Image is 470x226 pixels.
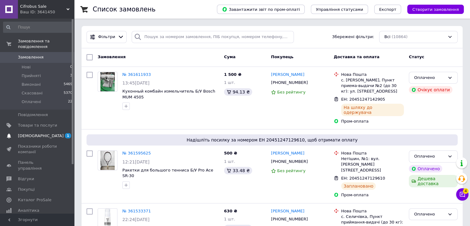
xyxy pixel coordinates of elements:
div: Оплачено [414,153,445,160]
span: Без рейтингу [277,168,306,173]
span: Оплачені [22,99,41,105]
span: Управління статусами [316,7,363,12]
a: № 361595625 [122,151,151,155]
span: Повідомлення [18,112,48,118]
span: Всі [384,34,391,40]
span: Прийняті [22,73,41,79]
a: Створити замовлення [401,7,464,11]
span: Замовлення та повідомлення [18,38,74,50]
span: Панель управління [18,160,57,171]
div: [PHONE_NUMBER] [270,158,309,166]
button: Чат з покупцем4 [456,188,468,201]
span: 4 [463,188,468,194]
span: 1 шт. [224,80,235,85]
span: 12:21[DATE] [122,159,150,164]
div: Нова Пошта [341,72,404,77]
button: Експорт [374,5,401,14]
span: 3 [70,73,72,79]
div: Нова Пошта [341,150,404,156]
div: с. [PERSON_NAME], Пункт приема-выдачи №2 (до 30 кг): ул. [STREET_ADDRESS] [341,77,404,94]
a: Кухонный комбайн измельчитель Б/У Bosch MUM 4505 [122,89,215,99]
span: Покупці [18,187,35,192]
span: Замовлення [18,54,44,60]
span: Каталог ProSale [18,197,51,203]
span: Нові [22,64,31,70]
h1: Список замовлень [93,6,155,13]
span: Без рейтингу [277,90,306,94]
div: [PHONE_NUMBER] [270,215,309,223]
span: Скасовані [22,90,43,96]
img: Фото товару [100,72,115,91]
span: [DEMOGRAPHIC_DATA] [18,133,64,139]
img: Фото товару [100,151,115,170]
div: Заплановано [341,182,376,190]
a: № 361533371 [122,209,151,213]
span: 22 [68,99,72,105]
span: 5370 [64,90,72,96]
a: Фото товару [98,150,117,170]
span: Показники роботи компанії [18,144,57,155]
div: Очікує оплати [409,86,452,93]
button: Створити замовлення [407,5,464,14]
span: 1 шт. [224,159,235,164]
div: Оплачено [414,75,445,81]
button: Управління статусами [311,5,368,14]
div: Пром-оплата [341,119,404,124]
span: Замовлення [98,54,125,59]
span: 13:45[DATE] [122,80,150,85]
span: ЕН: 20451247142905 [341,97,385,102]
span: Покупець [271,54,294,59]
span: 0 [70,64,72,70]
div: Пром-оплата [341,192,404,198]
span: Доставка та оплата [334,54,379,59]
span: Збережені фільтри: [332,34,374,40]
span: 5469 [64,82,72,87]
span: 1 [65,133,71,138]
div: Нова Пошта [341,208,404,214]
span: Експорт [379,7,396,12]
span: Створити замовлення [412,7,459,12]
span: Надішліть посилку за номером ЕН 20451247129610, щоб отримати оплату [89,137,455,143]
div: Оплачено [414,211,445,218]
span: ЕН: 20451247129610 [341,176,385,180]
a: [PERSON_NAME] [271,72,304,78]
a: Фото товару [98,72,117,92]
span: Cifrobus Sale [20,4,66,9]
span: Відгуки [18,176,34,182]
a: № 361611933 [122,72,151,77]
button: Завантажити звіт по пром-оплаті [217,5,305,14]
div: 94.13 ₴ [224,88,252,96]
div: [PHONE_NUMBER] [270,79,309,87]
span: 630 ₴ [224,209,237,213]
span: (10864) [392,34,408,39]
div: Нетішин, №1: вул. [PERSON_NAME][STREET_ADDRESS] [341,156,404,173]
a: Ракетки для большого тенниса Б/У Pro Ace SR-30 [122,168,213,178]
a: [PERSON_NAME] [271,208,304,214]
span: Виконані [22,82,41,87]
input: Пошук за номером замовлення, ПІБ покупця, номером телефону, Email, номером накладної [132,31,294,43]
div: Ваш ID: 3641450 [20,9,74,15]
span: 1 шт. [224,217,235,221]
input: Пошук [3,22,73,33]
span: 22:24[DATE] [122,217,150,222]
div: 33.48 ₴ [224,167,252,174]
span: Завантажити звіт по пром-оплаті [222,7,300,12]
span: Статус [409,54,424,59]
div: Оплачено [409,165,442,172]
div: На шляху до одержувача [341,104,404,116]
span: Аналітика [18,208,39,213]
span: Фільтри [98,34,115,40]
div: Дешева доставка [409,175,458,187]
a: [PERSON_NAME] [271,150,304,156]
span: Товари та послуги [18,123,57,128]
span: Cума [224,54,235,59]
span: 1 500 ₴ [224,72,241,77]
span: 500 ₴ [224,151,237,155]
